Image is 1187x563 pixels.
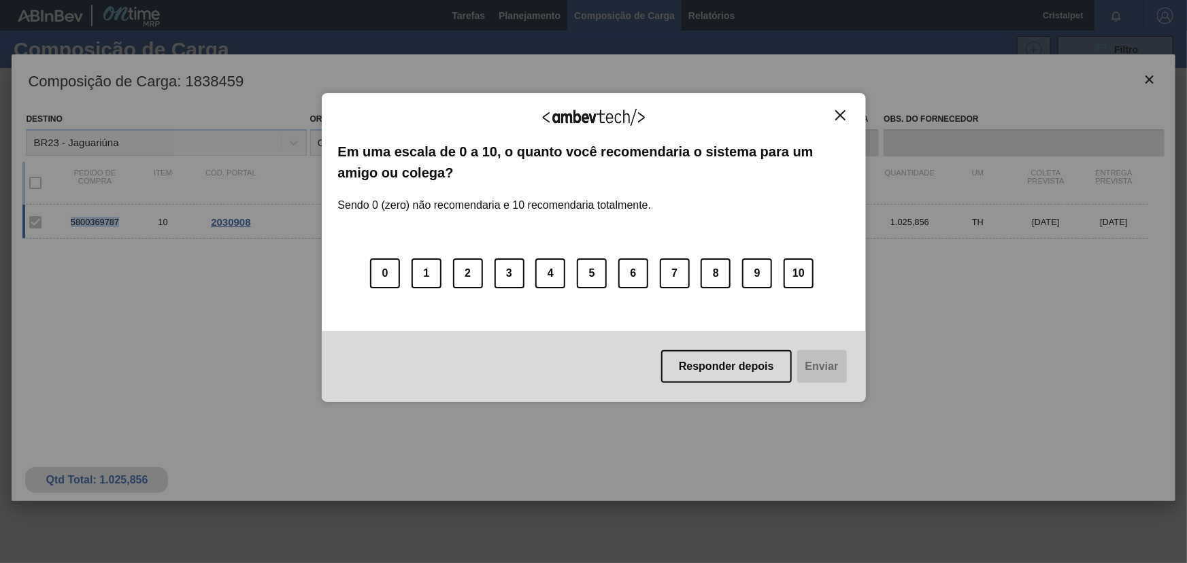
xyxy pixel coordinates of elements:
[495,258,524,288] button: 3
[831,109,850,121] button: Close
[660,258,690,288] button: 7
[701,258,731,288] button: 8
[661,350,792,383] button: Responder depois
[535,258,565,288] button: 4
[338,183,652,211] label: Sendo 0 (zero) não recomendaria e 10 recomendaria totalmente.
[742,258,772,288] button: 9
[412,258,441,288] button: 1
[370,258,400,288] button: 0
[784,258,814,288] button: 10
[338,141,850,183] label: Em uma escala de 0 a 10, o quanto você recomendaria o sistema para um amigo ou colega?
[577,258,607,288] button: 5
[835,110,846,120] img: Close
[543,109,645,126] img: Logo Ambevtech
[453,258,483,288] button: 2
[618,258,648,288] button: 6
